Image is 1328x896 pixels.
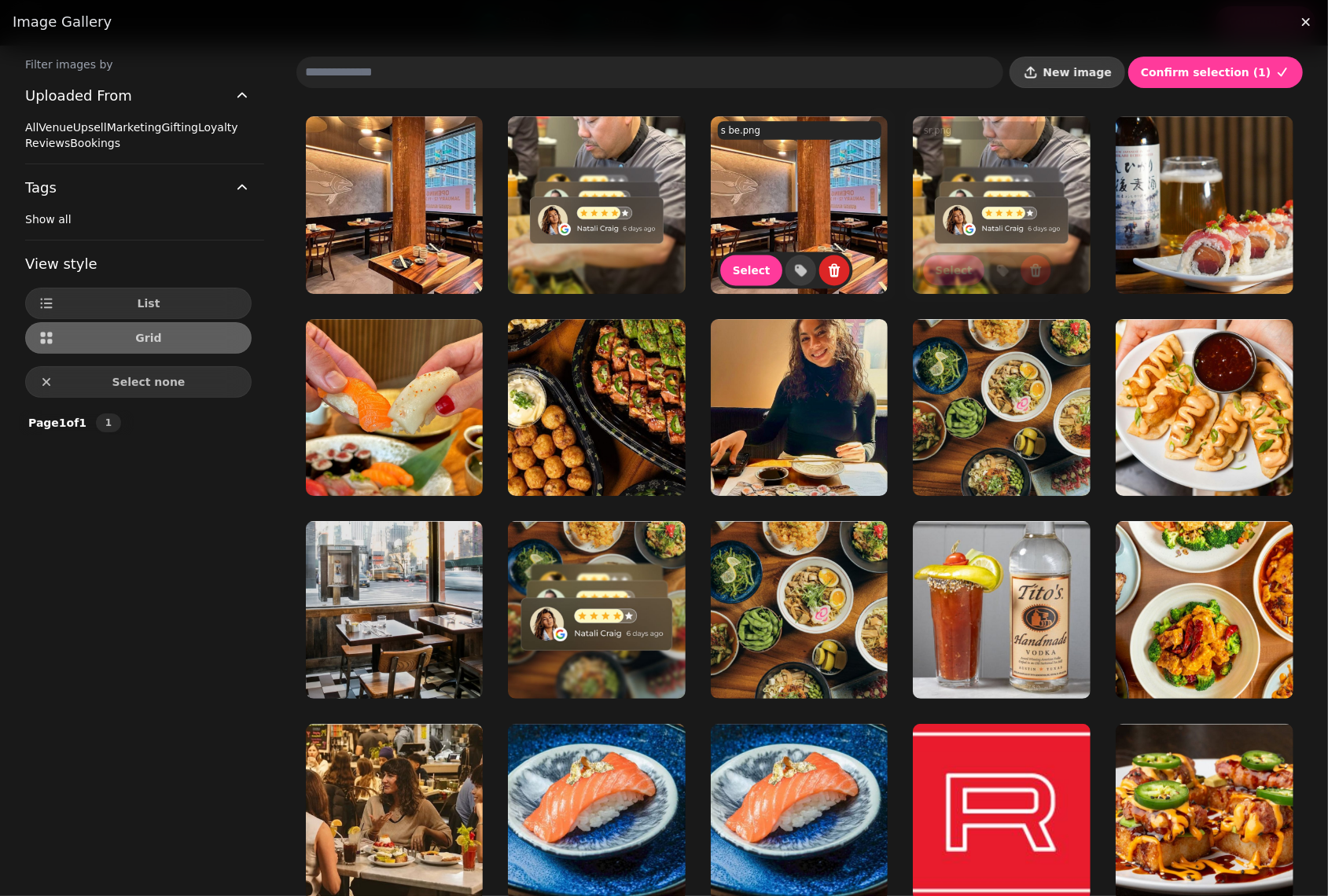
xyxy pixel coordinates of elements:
[59,332,238,343] span: Grid
[198,121,238,134] span: Loyalty
[913,319,1091,497] img: fm delivery.png
[1116,521,1293,699] img: fm 3.png
[1043,67,1112,78] span: New image
[1116,319,1293,497] img: fm b2.png
[913,521,1091,699] img: fm 4.png
[70,137,120,149] span: Bookings
[711,521,888,699] img: fm 7.png
[25,119,252,163] div: Uploaded From
[936,265,973,275] span: Select
[306,116,484,294] img: sbe.png
[107,121,162,134] span: Marketing
[508,116,686,294] img: sr.png
[1141,67,1271,78] span: Confirm selection ( 1 )
[39,121,72,134] span: Venue
[711,319,888,497] img: s local.png
[1128,57,1303,88] button: Confirm selection (1)
[25,164,252,211] button: Tags
[25,253,252,275] h3: View style
[924,255,985,285] button: Select
[96,413,121,432] nav: Pagination
[306,319,484,497] img: s 7.png
[711,116,888,294] img: s be.png
[161,121,198,134] span: Gifting
[25,213,72,226] span: Show all
[1021,255,1050,285] button: delete
[720,255,782,285] button: Select
[25,322,252,354] button: Grid
[25,121,39,134] span: All
[720,124,760,137] p: s be.png
[13,13,1315,31] h3: Image gallery
[102,418,115,428] span: 1
[96,413,121,432] button: 1
[508,521,686,699] img: review.png
[25,211,252,240] div: Tags
[25,366,252,398] button: Select none
[913,116,1091,294] img: sr.png
[59,298,238,309] span: List
[1010,57,1125,88] button: New image
[73,121,107,134] span: Upsell
[13,57,264,72] label: Filter images by
[25,72,252,119] button: Uploaded From
[25,288,252,319] button: List
[25,137,70,149] span: Reviews
[1116,116,1293,294] img: s 14.png
[22,415,93,431] p: Page 1 of 1
[306,521,484,699] img: review fm.png
[508,319,686,497] img: s gf.png
[733,265,771,276] span: Select
[924,124,951,136] p: sr.png
[819,255,849,285] button: delete
[59,376,238,387] span: Select none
